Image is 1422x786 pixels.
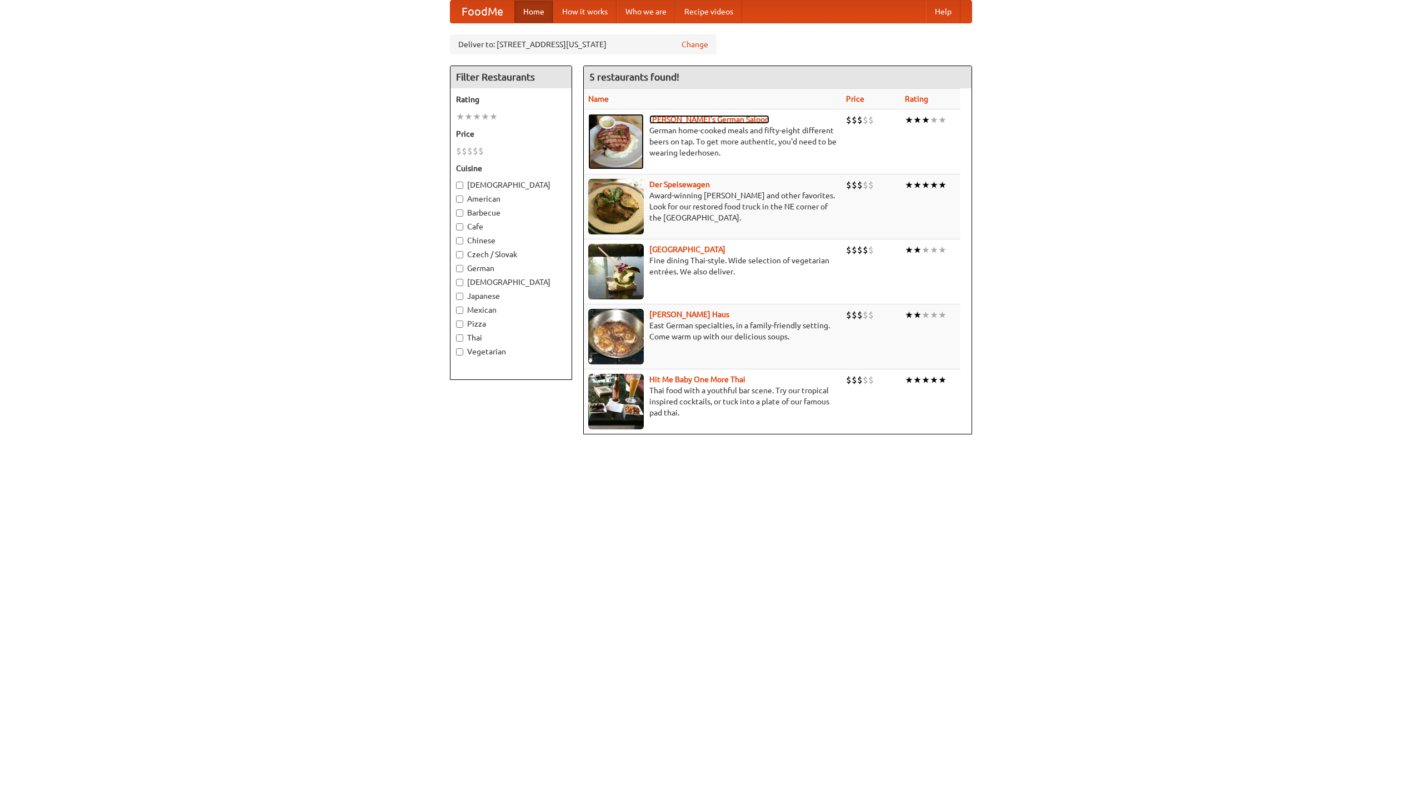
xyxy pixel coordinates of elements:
li: ★ [473,111,481,123]
li: ★ [905,244,913,256]
li: ★ [905,179,913,191]
label: [DEMOGRAPHIC_DATA] [456,277,566,288]
label: Czech / Slovak [456,249,566,260]
li: ★ [938,374,947,386]
div: Deliver to: [STREET_ADDRESS][US_STATE] [450,34,717,54]
ng-pluralize: 5 restaurants found! [589,72,679,82]
h5: Price [456,128,566,139]
li: ★ [938,114,947,126]
li: $ [456,145,462,157]
li: ★ [456,111,464,123]
label: Barbecue [456,207,566,218]
li: $ [846,179,852,191]
input: American [456,196,463,203]
img: kohlhaus.jpg [588,309,644,364]
li: ★ [922,114,930,126]
a: Change [682,39,708,50]
p: Thai food with a youthful bar scene. Try our tropical inspired cocktails, or tuck into a plate of... [588,385,837,418]
label: German [456,263,566,274]
li: $ [857,309,863,321]
li: ★ [913,179,922,191]
p: East German specialties, in a family-friendly setting. Come warm up with our delicious soups. [588,320,837,342]
input: Czech / Slovak [456,251,463,258]
a: Who we are [617,1,675,23]
a: Help [926,1,960,23]
li: $ [473,145,478,157]
li: $ [846,114,852,126]
h5: Rating [456,94,566,105]
li: ★ [930,179,938,191]
li: $ [857,179,863,191]
a: [PERSON_NAME] Haus [649,310,729,319]
li: $ [478,145,484,157]
p: Award-winning [PERSON_NAME] and other favorites. Look for our restored food truck in the NE corne... [588,190,837,223]
input: [DEMOGRAPHIC_DATA] [456,182,463,189]
a: Price [846,94,864,103]
li: $ [868,114,874,126]
li: $ [868,374,874,386]
li: $ [852,374,857,386]
p: German home-cooked meals and fifty-eight different beers on tap. To get more authentic, you'd nee... [588,125,837,158]
input: Vegetarian [456,348,463,356]
input: Barbecue [456,209,463,217]
a: [GEOGRAPHIC_DATA] [649,245,725,254]
a: Hit Me Baby One More Thai [649,375,745,384]
li: ★ [930,244,938,256]
li: $ [852,179,857,191]
li: $ [846,374,852,386]
li: ★ [481,111,489,123]
li: ★ [938,244,947,256]
label: Japanese [456,291,566,302]
label: Thai [456,332,566,343]
b: Der Speisewagen [649,180,710,189]
li: $ [857,244,863,256]
a: Recipe videos [675,1,742,23]
li: $ [868,244,874,256]
label: Mexican [456,304,566,316]
li: ★ [489,111,498,123]
p: Fine dining Thai-style. Wide selection of vegetarian entrées. We also deliver. [588,255,837,277]
li: ★ [922,179,930,191]
li: $ [846,309,852,321]
li: $ [863,374,868,386]
input: Mexican [456,307,463,314]
label: Pizza [456,318,566,329]
a: [PERSON_NAME]'s German Saloon [649,115,769,124]
li: $ [868,179,874,191]
a: Name [588,94,609,103]
li: $ [852,114,857,126]
a: FoodMe [450,1,514,23]
li: $ [852,244,857,256]
label: Cafe [456,221,566,232]
li: $ [846,244,852,256]
a: How it works [553,1,617,23]
li: $ [863,114,868,126]
li: $ [863,179,868,191]
input: Japanese [456,293,463,300]
li: $ [462,145,467,157]
li: ★ [913,374,922,386]
img: speisewagen.jpg [588,179,644,234]
li: $ [863,309,868,321]
h4: Filter Restaurants [450,66,572,88]
li: $ [857,114,863,126]
img: babythai.jpg [588,374,644,429]
li: ★ [913,244,922,256]
li: $ [857,374,863,386]
li: ★ [922,374,930,386]
li: $ [852,309,857,321]
li: ★ [905,374,913,386]
input: [DEMOGRAPHIC_DATA] [456,279,463,286]
li: ★ [905,309,913,321]
label: Vegetarian [456,346,566,357]
input: Chinese [456,237,463,244]
li: ★ [913,309,922,321]
img: esthers.jpg [588,114,644,169]
li: ★ [922,309,930,321]
li: ★ [905,114,913,126]
li: ★ [930,309,938,321]
li: $ [868,309,874,321]
label: Chinese [456,235,566,246]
